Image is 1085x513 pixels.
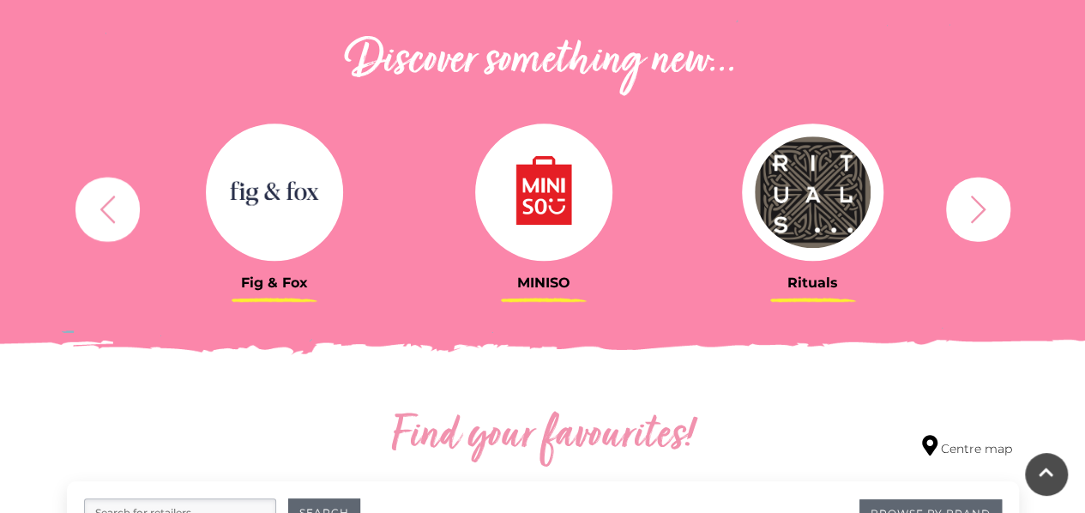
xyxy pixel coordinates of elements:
[422,124,666,291] a: MINISO
[230,409,856,464] h2: Find your favourites!
[691,275,935,291] h3: Rituals
[153,124,396,291] a: Fig & Fox
[422,275,666,291] h3: MINISO
[67,34,1019,89] h2: Discover something new...
[922,435,1012,458] a: Centre map
[691,124,935,291] a: Rituals
[153,275,396,291] h3: Fig & Fox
